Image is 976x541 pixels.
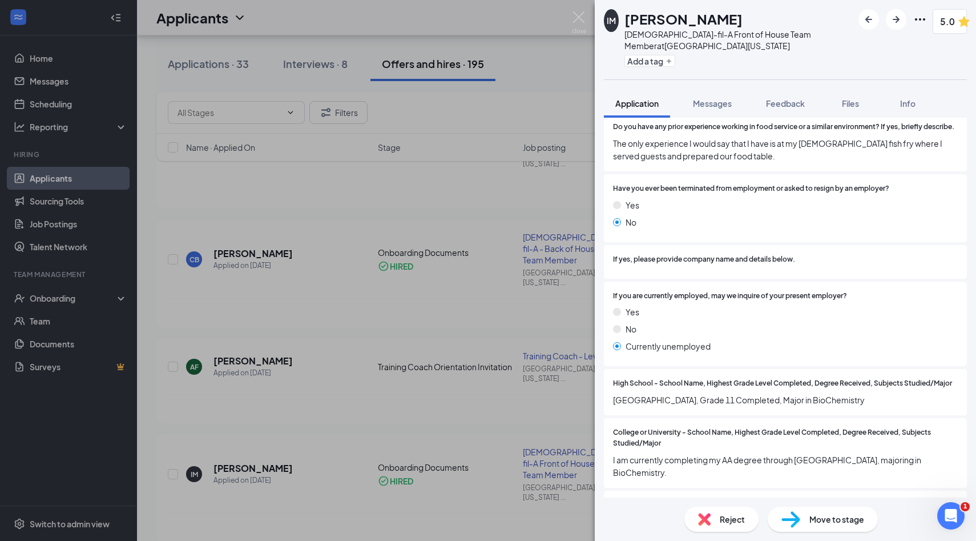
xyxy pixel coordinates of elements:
span: High School - School Name, Highest Grade Level Completed, Degree Received, Subjects Studied/Major [613,378,952,389]
span: [GEOGRAPHIC_DATA], Grade 11 Completed, Major in BioChemistry [613,394,958,406]
span: Messages [693,98,732,109]
iframe: Intercom live chat [937,502,965,530]
svg: Ellipses [913,13,927,26]
svg: ArrowLeftNew [862,13,876,26]
span: Do you have any prior experience working in food service or a similar environment? If yes, briefl... [613,122,954,133]
span: College or University - School Name, Highest Grade Level Completed, Degree Received, Subjects Stu... [613,427,958,449]
button: PlusAdd a tag [624,55,675,67]
span: If you are currently employed, may we inquire of your present employer? [613,291,847,302]
span: Currently unemployed [626,340,711,352]
span: Info [900,98,915,109]
span: No [626,323,636,335]
span: Yes [626,306,639,318]
span: Reject [720,513,745,526]
span: Yes [626,199,639,211]
h1: [PERSON_NAME] [624,9,743,29]
div: [DEMOGRAPHIC_DATA]-fil-A Front of House Team Member at [GEOGRAPHIC_DATA][US_STATE] [624,29,853,51]
span: Feedback [766,98,805,109]
div: IM [607,15,616,26]
span: The only experience I would say that I have is at my [DEMOGRAPHIC_DATA] fish fry where I served g... [613,137,958,162]
span: No [626,216,636,229]
svg: ArrowRight [889,13,903,26]
span: Application [615,98,659,109]
span: Have you ever been terminated from employment or asked to resign by an employer? [613,183,889,194]
span: Files [842,98,859,109]
span: If yes, please provide company name and details below. [613,254,795,265]
button: ArrowRight [886,9,906,30]
svg: Plus [666,58,672,65]
span: 1 [961,502,970,511]
button: ArrowLeftNew [858,9,879,30]
span: I am currently completing my AA degree through [GEOGRAPHIC_DATA], majoring in BioChemistry. [613,454,958,479]
span: 5.0 [940,14,955,29]
span: Move to stage [809,513,864,526]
